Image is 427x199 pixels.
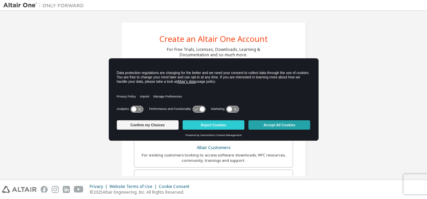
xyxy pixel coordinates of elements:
div: Privacy [90,184,109,189]
div: For Free Trials, Licenses, Downloads, Learning & Documentation and so much more. [167,47,260,58]
img: youtube.svg [74,186,84,193]
p: © 2025 Altair Engineering, Inc. All Rights Reserved. [90,189,193,195]
img: altair_logo.svg [2,186,37,193]
div: Altair Customers [138,143,289,152]
img: instagram.svg [52,186,59,193]
img: facebook.svg [41,186,48,193]
div: Create an Altair One Account [159,35,268,43]
div: Website Terms of Use [109,184,159,189]
div: Cookie Consent [159,184,193,189]
div: Students [138,174,289,183]
img: linkedin.svg [63,186,70,193]
div: For existing customers looking to access software downloads, HPC resources, community, trainings ... [138,152,289,163]
img: Altair One [3,2,87,9]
